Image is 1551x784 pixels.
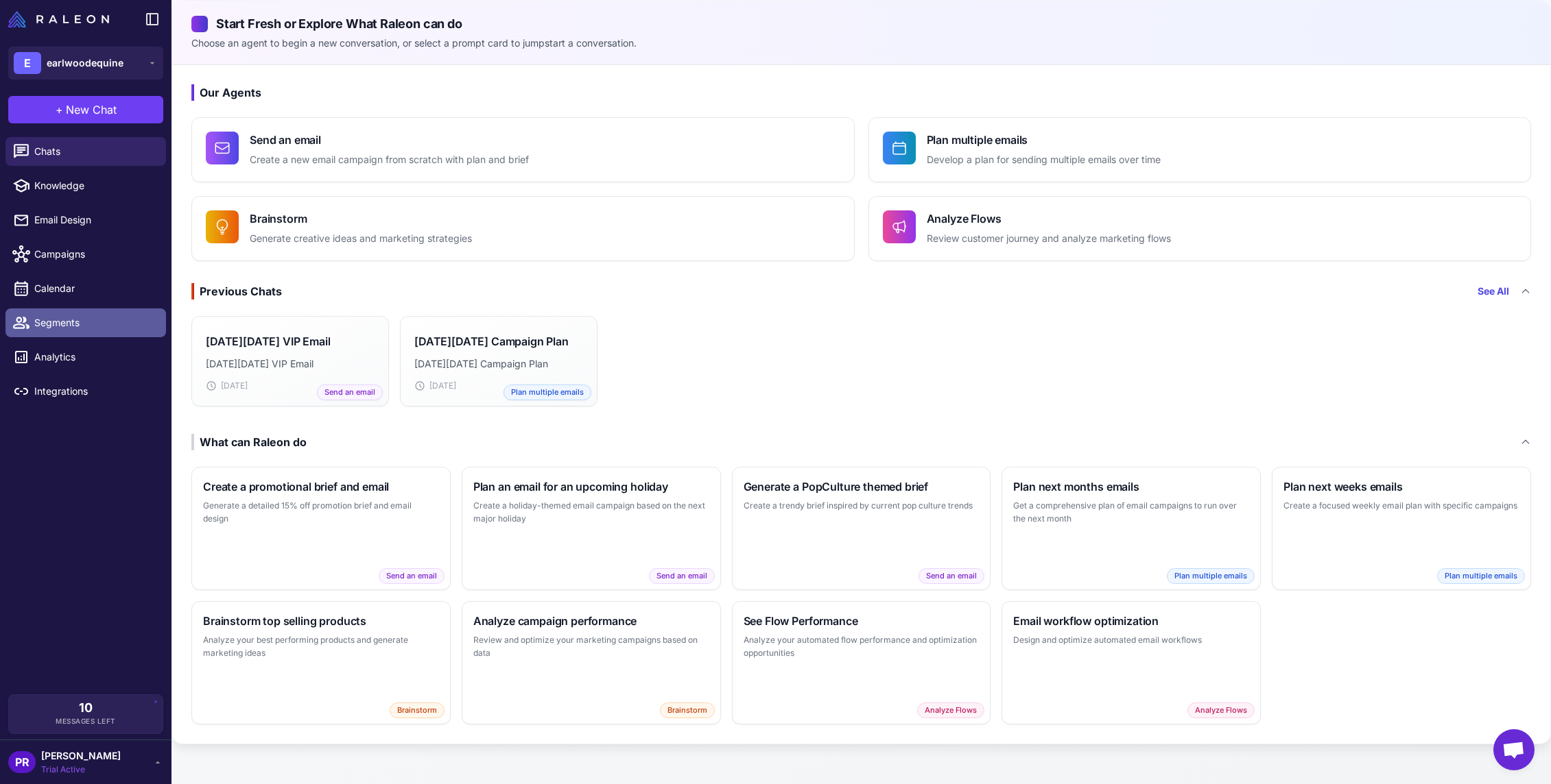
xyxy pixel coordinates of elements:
[8,11,115,27] a: Raleon Logo
[927,231,1171,247] p: Review customer journey and analyze marketing flows
[917,702,984,718] span: Analyze Flows
[14,52,41,74] div: E
[250,231,472,247] p: Generate creative ideas and marketing strategies
[1002,601,1261,724] button: Email workflow optimizationDesign and optimize automated email workflowsAnalyze Flows
[5,274,166,303] a: Calendar
[317,384,383,400] span: Send an email
[927,152,1161,168] p: Develop a plan for sending multiple emails over time
[473,613,709,629] h3: Analyze campaign performance
[203,613,439,629] h3: Brainstorm top selling products
[1283,499,1519,513] p: Create a focused weekly email plan with specific campaigns
[1013,478,1249,495] h3: Plan next months emails
[5,308,166,337] a: Segments
[462,601,721,724] button: Analyze campaign performanceReview and optimize your marketing campaigns based on dataBrainstorm
[8,11,109,27] img: Raleon Logo
[744,499,980,513] p: Create a trendy brief inspired by current pop culture trends
[34,212,155,228] span: Email Design
[191,84,1531,101] h3: Our Agents
[191,467,451,590] button: Create a promotional brief and emailGenerate a detailed 15% off promotion brief and email designS...
[5,206,166,234] a: Email Design
[206,333,330,350] h3: [DATE][DATE] VIP Email
[744,613,980,629] h3: See Flow Performance
[8,47,163,79] button: Eearlwoodequine
[473,633,709,660] p: Review and optimize your marketing campaigns based on data
[191,601,451,724] button: Brainstorm top selling productsAnalyze your best performing products and generate marketing ideas...
[41,748,121,763] span: [PERSON_NAME]
[66,101,117,118] span: New Chat
[191,36,1531,51] p: Choose an agent to begin a new conversation, or select a prompt card to jumpstart a conversation.
[191,14,1531,33] h2: Start Fresh or Explore What Raleon can do
[191,283,282,299] div: Previous Chats
[414,356,583,371] p: [DATE][DATE] Campaign Plan
[250,132,529,148] h4: Send an email
[1002,467,1261,590] button: Plan next months emailsGet a comprehensive plan of email campaigns to run over the next monthPlan...
[414,380,583,392] div: [DATE]
[203,499,439,526] p: Generate a detailed 15% off promotion brief and email design
[1013,613,1249,629] h3: Email workflow optimization
[203,633,439,660] p: Analyze your best performing products and generate marketing ideas
[414,333,569,350] h3: [DATE][DATE] Campaign Plan
[1493,729,1535,770] div: Open chat
[1283,478,1519,495] h3: Plan next weeks emails
[34,281,155,296] span: Calendar
[34,247,155,262] span: Campaigns
[927,132,1161,148] h4: Plan multiple emails
[56,101,63,118] span: +
[1167,568,1255,584] span: Plan multiple emails
[1478,284,1509,299] a: See All
[34,144,155,159] span: Chats
[191,117,855,182] button: Send an emailCreate a new email campaign from scratch with plan and brief
[5,343,166,371] a: Analytics
[34,178,155,193] span: Knowledge
[56,716,116,726] span: Messages Left
[1013,633,1249,647] p: Design and optimize automated email workflows
[250,152,529,168] p: Create a new email campaign from scratch with plan and brief
[744,478,980,495] h3: Generate a PopCulture themed brief
[191,434,307,450] div: What can Raleon do
[8,96,163,123] button: +New Chat
[1187,702,1255,718] span: Analyze Flows
[41,763,121,776] span: Trial Active
[462,467,721,590] button: Plan an email for an upcoming holidayCreate a holiday-themed email campaign based on the next maj...
[34,350,155,365] span: Analytics
[47,56,123,71] span: earlwoodequine
[649,568,715,584] span: Send an email
[8,751,36,773] div: PR
[5,377,166,406] a: Integrations
[1013,499,1249,526] p: Get a comprehensive plan of email campaigns to run over the next month
[473,478,709,495] h3: Plan an email for an upcoming holiday
[250,210,472,227] h4: Brainstorm
[732,467,991,590] button: Generate a PopCulture themed briefCreate a trendy brief inspired by current pop culture trendsSen...
[1272,467,1531,590] button: Plan next weeks emailsCreate a focused weekly email plan with specific campaignsPlan multiple emails
[34,315,155,330] span: Segments
[5,137,166,166] a: Chats
[206,356,375,371] p: [DATE][DATE] VIP Email
[473,499,709,526] p: Create a holiday-themed email campaign based on the next major holiday
[5,171,166,200] a: Knowledge
[927,210,1171,227] h4: Analyze Flows
[732,601,991,724] button: See Flow PerformanceAnalyze your automated flow performance and optimization opportunitiesAnalyze...
[868,117,1532,182] button: Plan multiple emailsDevelop a plan for sending multiple emails over time
[660,702,715,718] span: Brainstorm
[79,702,93,714] span: 10
[379,568,445,584] span: Send an email
[919,568,984,584] span: Send an email
[1437,568,1525,584] span: Plan multiple emails
[868,196,1532,261] button: Analyze FlowsReview customer journey and analyze marketing flows
[390,702,445,718] span: Brainstorm
[203,478,439,495] h3: Create a promotional brief and email
[191,196,855,261] button: BrainstormGenerate creative ideas and marketing strategies
[206,380,375,392] div: [DATE]
[504,384,591,400] span: Plan multiple emails
[744,633,980,660] p: Analyze your automated flow performance and optimization opportunities
[5,240,166,269] a: Campaigns
[34,384,155,399] span: Integrations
